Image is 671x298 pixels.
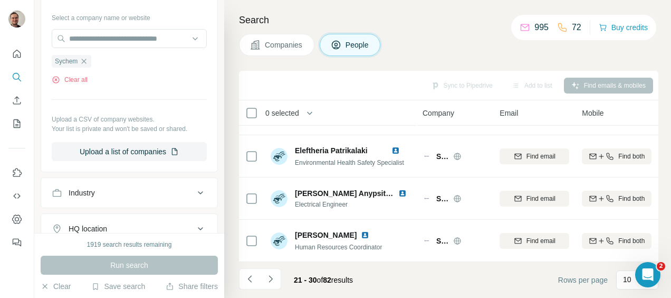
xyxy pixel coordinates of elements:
button: Save search [91,281,145,292]
span: Sychem [55,57,78,66]
button: Enrich CSV [8,91,25,110]
button: Search [8,68,25,87]
img: Logo of Sychem [423,237,431,245]
div: Select a company name or website [52,9,207,23]
div: Industry [69,188,95,198]
img: Avatar [8,11,25,27]
button: Quick start [8,44,25,63]
h4: Search [239,13,658,27]
span: Environmental Health Safety Specialist [295,159,404,166]
img: Avatar [271,148,287,165]
button: Feedback [8,233,25,252]
span: Find both [618,194,645,203]
span: Find email [526,194,555,203]
span: Sychem [436,151,448,162]
span: Companies [265,40,303,50]
div: HQ location [69,224,107,234]
button: Share filters [166,281,218,292]
button: Find both [582,148,651,164]
img: Avatar [271,190,287,207]
span: Find email [526,236,555,246]
button: Find email [500,191,569,207]
button: Clear all [52,75,88,85]
button: Navigate to next page [260,268,281,290]
img: LinkedIn logo [391,146,400,155]
p: 72 [572,21,581,34]
span: Company [423,108,454,118]
button: Dashboard [8,210,25,229]
button: Find email [500,148,569,164]
img: Avatar [271,232,287,249]
span: 0 selected [265,108,299,118]
button: Find both [582,191,651,207]
span: Electrical Engineer [295,200,411,209]
span: of [317,276,323,284]
img: Logo of Sychem [423,152,431,161]
span: [PERSON_NAME] Anypsitakis [295,189,400,198]
button: Upload a list of companies [52,142,207,161]
button: Clear [41,281,71,292]
p: Upload a CSV of company websites. [52,115,207,124]
button: Navigate to previous page [239,268,260,290]
img: Logo of Sychem [423,194,431,203]
div: 1919 search results remaining [87,240,172,249]
span: Find email [526,152,555,161]
p: 10 [623,274,631,285]
span: Rows per page [558,275,608,285]
button: Use Surfe on LinkedIn [8,163,25,182]
button: HQ location [41,216,217,241]
p: Your list is private and won't be saved or shared. [52,124,207,134]
span: Human Resources Coordinator [295,244,382,251]
span: People [346,40,370,50]
button: Find email [500,233,569,249]
button: Use Surfe API [8,187,25,206]
img: LinkedIn logo [361,231,369,239]
button: Buy credits [599,20,648,35]
span: Find both [618,152,645,161]
button: Find both [582,233,651,249]
span: Email [500,108,518,118]
p: 995 [534,21,549,34]
button: My lists [8,114,25,133]
img: LinkedIn logo [398,189,407,198]
iframe: Intercom live chat [635,262,660,287]
span: Sychem [436,193,448,204]
button: Industry [41,180,217,206]
span: Eleftheria Patrikalaki [295,146,368,155]
span: Find both [618,236,645,246]
span: results [294,276,353,284]
span: 21 - 30 [294,276,317,284]
span: 2 [657,262,665,271]
span: [PERSON_NAME] [295,230,357,240]
span: 82 [323,276,331,284]
span: Mobile [582,108,603,118]
span: Sychem [436,236,448,246]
